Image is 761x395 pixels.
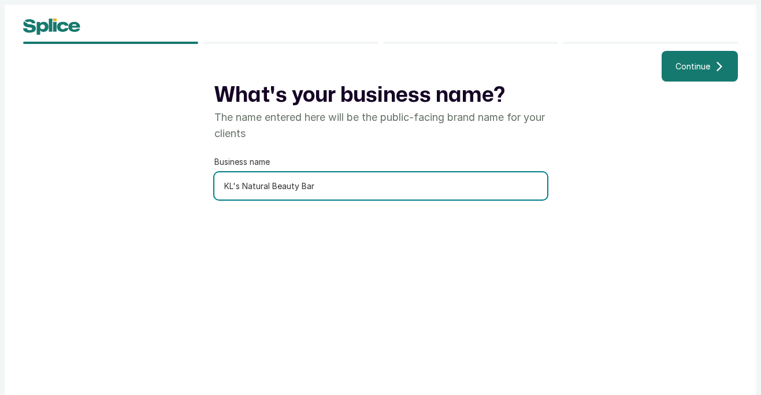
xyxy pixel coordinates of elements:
button: Continue [662,51,738,82]
span: Continue [675,60,710,72]
input: Enter your business name [214,172,547,200]
label: Business name [214,156,547,168]
p: The name entered here will be the public-facing brand name for your clients [214,109,547,142]
h1: What's your business name? [214,82,547,109]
